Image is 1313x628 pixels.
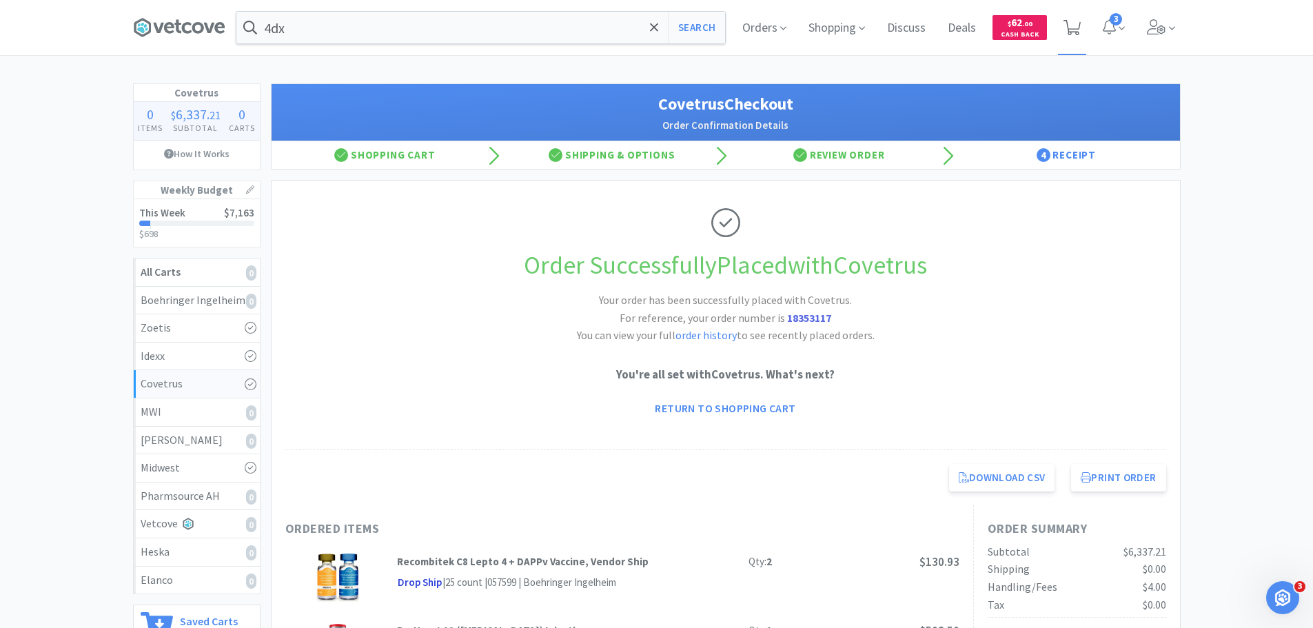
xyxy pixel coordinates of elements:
strong: All Carts [141,265,181,278]
div: Midwest [141,459,253,477]
a: Elanco0 [134,567,260,594]
button: Print Order [1071,464,1166,492]
i: 0 [246,517,256,532]
span: $4.00 [1143,580,1166,594]
span: 21 [210,108,221,122]
div: Handling/Fees [988,578,1057,596]
a: MWI0 [134,398,260,427]
strong: Recombitek C8 Lepto 4 + DAPPv Vaccine, Vendor Ship [397,555,649,568]
i: 0 [246,434,256,449]
div: Covetrus [141,375,253,393]
button: Search [668,12,725,43]
div: Receipt [953,141,1180,169]
a: How It Works [134,141,260,167]
h6: Saved Carts [180,612,238,627]
h1: Covetrus [134,84,260,102]
div: Vetcove [141,515,253,533]
div: Pharmsource AH [141,487,253,505]
a: Zoetis [134,314,260,343]
a: All Carts0 [134,259,260,287]
a: [PERSON_NAME]0 [134,427,260,455]
div: Idexx [141,347,253,365]
div: Subtotal [988,543,1030,561]
div: Review Order [726,141,953,169]
i: 0 [246,265,256,281]
span: $6,337.21 [1123,545,1166,558]
div: Shopping Cart [272,141,499,169]
a: Heska0 [134,538,260,567]
div: Heska [141,543,253,561]
i: 0 [246,545,256,560]
span: 4 [1037,148,1050,162]
a: $62.00Cash Back [993,9,1047,46]
div: | 057599 | Boehringer Ingelheim [482,574,616,591]
a: Boehringer Ingelheim0 [134,287,260,315]
h4: Items [134,121,167,134]
a: This Week$7,163$698 [134,199,260,247]
span: | 25 count [442,576,482,589]
h4: Subtotal [167,121,225,134]
span: $ [171,108,176,122]
a: Pharmsource AH0 [134,483,260,511]
div: Shipping & Options [498,141,726,169]
span: . 00 [1022,19,1032,28]
span: 3 [1294,581,1305,592]
i: 0 [246,574,256,589]
h2: This Week [139,207,185,218]
h1: Covetrus Checkout [285,91,1166,117]
a: order history [675,328,737,342]
a: Covetrus [134,370,260,398]
span: $ [1008,19,1011,28]
div: Boehringer Ingelheim [141,292,253,310]
a: Idexx [134,343,260,371]
h4: Carts [225,121,259,134]
img: 74f9694b77f24177a6deb47f96bbf249_176711.png [314,554,362,602]
span: $698 [139,227,159,240]
span: 6,337 [176,105,207,123]
span: Drop Ship [397,574,442,591]
h1: Ordered Items [285,519,699,539]
i: 0 [246,405,256,421]
div: Qty: [749,554,772,570]
strong: 2 [766,555,772,568]
iframe: Intercom live chat [1266,581,1299,614]
a: Discuss [882,22,931,34]
span: 0 [147,105,154,123]
i: 0 [246,489,256,505]
div: MWI [141,403,253,421]
a: Midwest [134,454,260,483]
h1: Weekly Budget [134,181,260,199]
h2: Order Confirmation Details [285,117,1166,134]
a: Download CSV [949,464,1055,492]
a: Vetcove0 [134,510,260,538]
div: Tax [988,596,1004,614]
p: You're all set with Covetrus . What's next? [285,365,1166,384]
a: Deals [942,22,981,34]
span: $0.00 [1143,598,1166,611]
h2: Your order has been successfully placed with Covetrus. You can view your full to see recently pla... [519,292,933,345]
input: Search by item, sku, manufacturer, ingredient, size... [236,12,725,43]
div: Zoetis [141,319,253,337]
span: For reference, your order number is [620,311,831,325]
span: $130.93 [919,554,959,569]
span: 0 [238,105,245,123]
h1: Order Summary [988,519,1166,539]
span: 62 [1008,16,1032,29]
span: $7,163 [224,206,254,219]
i: 0 [246,294,256,309]
div: Shipping [988,560,1030,578]
span: Cash Back [1001,31,1039,40]
div: . [167,108,225,121]
a: Return to Shopping Cart [645,394,805,422]
strong: 18353117 [787,311,831,325]
span: $0.00 [1143,562,1166,576]
h1: Order Successfully Placed with Covetrus [285,245,1166,285]
span: 3 [1110,13,1122,26]
div: [PERSON_NAME] [141,432,253,449]
div: Elanco [141,571,253,589]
